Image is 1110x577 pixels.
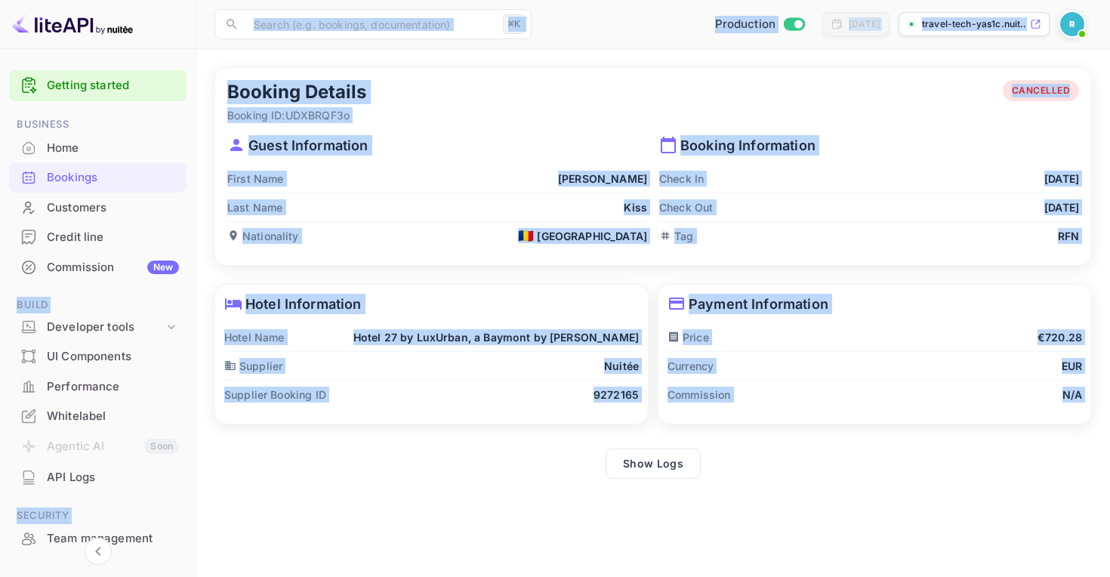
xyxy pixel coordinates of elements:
[9,314,187,341] div: Developer tools
[227,107,366,123] p: Booking ID: UDXBRQF3o
[227,80,366,104] h5: Booking Details
[9,223,187,252] div: Credit line
[224,358,282,374] p: Supplier
[1044,199,1079,215] p: [DATE]
[606,449,701,479] button: Show Logs
[9,402,187,431] div: Whitelabel
[9,342,187,372] div: UI Components
[47,140,179,157] div: Home
[624,199,647,215] p: Kiss
[1062,387,1082,403] p: N/A
[9,193,187,223] div: Customers
[47,408,179,425] div: Whitelabel
[1062,358,1082,374] p: EUR
[9,163,187,191] a: Bookings
[227,171,284,187] p: First Name
[9,297,187,313] span: Build
[659,228,693,244] p: Tag
[47,77,179,94] a: Getting started
[47,348,179,366] div: UI Components
[659,199,713,215] p: Check Out
[9,193,187,221] a: Customers
[9,223,187,251] a: Credit line
[47,530,179,548] div: Team management
[668,329,709,345] p: Price
[47,469,179,486] div: API Logs
[9,372,187,402] div: Performance
[709,16,811,33] div: Switch to Sandbox mode
[518,230,534,242] span: 🇷🇴
[9,372,187,400] a: Performance
[1060,12,1084,36] img: Revolut
[9,463,187,491] a: API Logs
[47,169,179,187] div: Bookings
[668,358,714,374] p: Currency
[9,402,187,430] a: Whitelabel
[1038,329,1082,345] p: €720.28
[227,199,282,215] p: Last Name
[659,171,704,187] p: Check In
[9,134,187,162] a: Home
[715,16,776,33] span: Production
[9,524,187,552] a: Team management
[245,9,497,39] input: Search (e.g. bookings, documentation)
[9,508,187,524] span: Security
[668,294,1082,314] p: Payment Information
[9,70,187,101] div: Getting started
[47,319,164,336] div: Developer tools
[9,253,187,282] div: CommissionNew
[9,463,187,492] div: API Logs
[85,538,112,565] button: Collapse navigation
[47,378,179,396] div: Performance
[9,116,187,133] span: Business
[503,14,526,34] div: ⌘K
[518,228,647,244] div: [GEOGRAPHIC_DATA]
[147,261,179,274] div: New
[12,12,133,36] img: LiteAPI logo
[659,135,1079,156] p: Booking Information
[558,171,647,187] p: [PERSON_NAME]
[9,342,187,370] a: UI Components
[9,134,187,163] div: Home
[353,329,639,345] p: Hotel 27 by LuxUrban, a Baymont by [PERSON_NAME]
[224,294,639,314] p: Hotel Information
[9,524,187,554] div: Team management
[47,229,179,246] div: Credit line
[9,253,187,281] a: CommissionNew
[668,387,731,403] p: Commission
[1003,84,1080,97] span: CANCELLED
[1044,171,1079,187] p: [DATE]
[604,358,639,374] p: Nuitée
[9,163,187,193] div: Bookings
[47,199,179,217] div: Customers
[227,135,647,156] p: Guest Information
[227,228,299,244] p: Nationality
[922,17,1027,31] p: travel-tech-yas1c.nuit...
[594,387,639,403] p: 9272165
[849,17,880,31] div: [DATE]
[1058,228,1079,244] p: RFN
[224,387,326,403] p: Supplier Booking ID
[224,329,285,345] p: Hotel Name
[47,259,179,276] div: Commission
